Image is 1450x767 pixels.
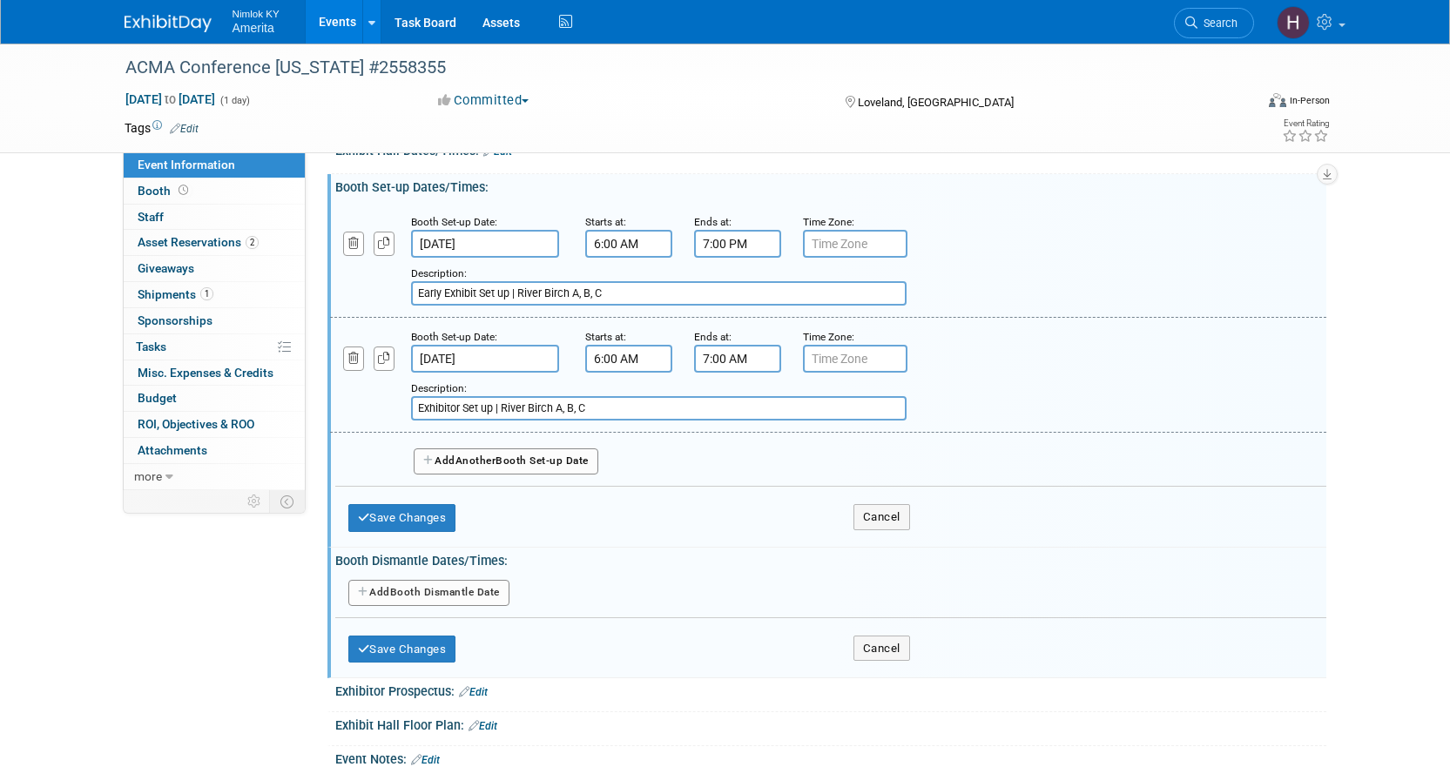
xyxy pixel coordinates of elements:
[124,152,305,178] a: Event Information
[1151,91,1331,117] div: Event Format
[233,21,274,35] span: Amerita
[803,331,854,343] small: Time Zone:
[858,96,1014,109] span: Loveland, [GEOGRAPHIC_DATA]
[239,490,270,513] td: Personalize Event Tab Strip
[455,454,496,467] span: Another
[124,205,305,230] a: Staff
[138,443,207,457] span: Attachments
[124,386,305,411] a: Budget
[124,308,305,333] a: Sponsorships
[694,230,781,258] input: End Time
[853,636,910,662] button: Cancel
[138,313,212,327] span: Sponsorships
[348,636,456,663] button: Save Changes
[585,216,626,228] small: Starts at:
[694,216,732,228] small: Ends at:
[348,504,456,532] button: Save Changes
[124,464,305,489] a: more
[694,331,732,343] small: Ends at:
[411,345,559,373] input: Date
[411,754,440,766] a: Edit
[125,119,199,137] td: Tags
[585,230,672,258] input: Start Time
[138,184,192,198] span: Booth
[125,15,212,32] img: ExhibitDay
[138,417,254,431] span: ROI, Objectives & ROO
[803,216,854,228] small: Time Zone:
[124,178,305,204] a: Booth
[200,287,213,300] span: 1
[125,91,216,107] span: [DATE] [DATE]
[134,469,162,483] span: more
[335,174,1326,196] div: Booth Set-up Dates/Times:
[803,230,907,258] input: Time Zone
[170,123,199,135] a: Edit
[246,236,259,249] span: 2
[411,396,907,421] input: Description
[335,548,1326,569] div: Booth Dismantle Dates/Times:
[269,490,305,513] td: Toggle Event Tabs
[411,230,559,258] input: Date
[124,230,305,255] a: Asset Reservations2
[124,360,305,386] a: Misc. Expenses & Credits
[335,678,1326,701] div: Exhibitor Prospectus:
[219,95,250,106] span: (1 day)
[1269,93,1286,107] img: Format-Inperson.png
[124,334,305,360] a: Tasks
[233,3,280,22] span: Nimlok KY
[853,504,910,530] button: Cancel
[124,282,305,307] a: Shipments1
[585,331,626,343] small: Starts at:
[1174,8,1254,38] a: Search
[124,412,305,437] a: ROI, Objectives & ROO
[124,438,305,463] a: Attachments
[803,345,907,373] input: Time Zone
[138,287,213,301] span: Shipments
[411,281,907,306] input: Description
[459,686,488,698] a: Edit
[694,345,781,373] input: End Time
[1277,6,1310,39] img: Hannah Durbin
[138,235,259,249] span: Asset Reservations
[175,184,192,197] span: Booth not reserved yet
[1282,119,1329,128] div: Event Rating
[1289,94,1330,107] div: In-Person
[124,256,305,281] a: Giveaways
[138,210,164,224] span: Staff
[411,216,497,228] small: Booth Set-up Date:
[469,720,497,732] a: Edit
[411,331,497,343] small: Booth Set-up Date:
[138,366,273,380] span: Misc. Expenses & Credits
[136,340,166,353] span: Tasks
[138,391,177,405] span: Budget
[411,382,467,394] small: Description:
[162,92,179,106] span: to
[414,448,598,474] button: AddAnotherBooth Set-up Date
[335,712,1326,735] div: Exhibit Hall Floor Plan:
[432,91,536,110] button: Committed
[138,261,194,275] span: Giveaways
[411,267,467,279] small: Description:
[119,52,1228,84] div: ACMA Conference [US_STATE] #2558355
[585,345,672,373] input: Start Time
[348,580,509,606] button: AddBooth Dismantle Date
[138,158,235,172] span: Event Information
[1197,17,1238,30] span: Search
